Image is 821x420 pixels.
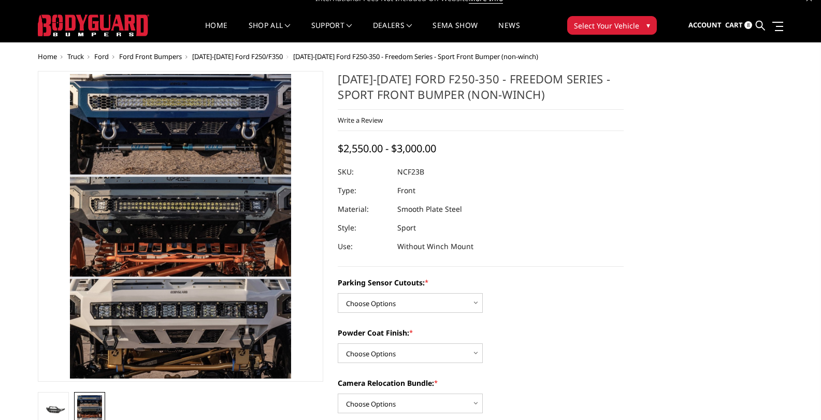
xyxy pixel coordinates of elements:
[725,20,743,30] span: Cart
[433,22,478,42] a: SEMA Show
[119,52,182,61] a: Ford Front Bumpers
[338,163,390,181] dt: SKU:
[567,16,657,35] button: Select Your Vehicle
[397,219,416,237] dd: Sport
[397,237,473,256] dd: Without Winch Mount
[338,219,390,237] dt: Style:
[67,52,84,61] a: Truck
[249,22,291,42] a: shop all
[205,22,227,42] a: Home
[338,277,624,288] label: Parking Sensor Cutouts:
[338,237,390,256] dt: Use:
[311,22,352,42] a: Support
[373,22,412,42] a: Dealers
[338,181,390,200] dt: Type:
[38,15,149,36] img: BODYGUARD BUMPERS
[38,71,324,382] a: 2023-2025 Ford F250-350 - Freedom Series - Sport Front Bumper (non-winch)
[646,20,650,31] span: ▾
[338,200,390,219] dt: Material:
[688,11,722,39] a: Account
[688,20,722,30] span: Account
[397,200,462,219] dd: Smooth Plate Steel
[94,52,109,61] a: Ford
[293,52,538,61] span: [DATE]-[DATE] Ford F250-350 - Freedom Series - Sport Front Bumper (non-winch)
[397,163,424,181] dd: NCF23B
[338,141,436,155] span: $2,550.00 - $3,000.00
[574,20,639,31] span: Select Your Vehicle
[338,71,624,110] h1: [DATE]-[DATE] Ford F250-350 - Freedom Series - Sport Front Bumper (non-winch)
[725,11,752,39] a: Cart 8
[498,22,520,42] a: News
[38,52,57,61] a: Home
[192,52,283,61] a: [DATE]-[DATE] Ford F250/F350
[338,115,383,125] a: Write a Review
[41,404,66,416] img: 2023-2025 Ford F250-350 - Freedom Series - Sport Front Bumper (non-winch)
[338,378,624,388] label: Camera Relocation Bundle:
[338,327,624,338] label: Powder Coat Finish:
[397,181,415,200] dd: Front
[744,21,752,29] span: 8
